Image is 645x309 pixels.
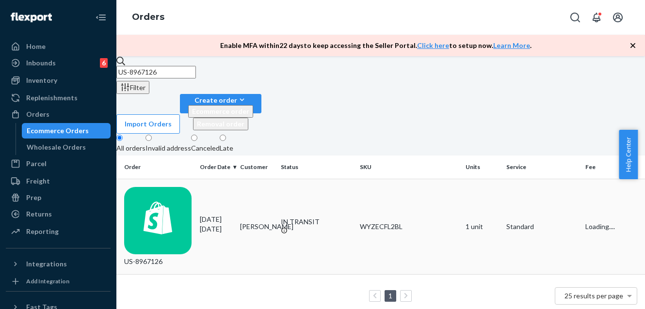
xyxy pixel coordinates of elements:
[91,8,111,27] button: Close Navigation
[6,55,111,71] a: Inbounds6
[196,155,237,179] th: Order Date
[180,94,261,113] button: Create orderEcommerce orderRemoval order
[132,12,164,22] a: Orders
[26,227,59,236] div: Reporting
[22,123,111,139] a: Ecommerce Orders
[200,224,233,234] p: [DATE]
[6,90,111,106] a: Replenishments
[6,224,111,239] a: Reporting
[360,222,458,232] div: WYZECFL2BL
[6,156,111,171] a: Parcel
[587,8,606,27] button: Open notifications
[277,155,356,179] th: Status
[27,126,89,136] div: Ecommerce Orders
[6,107,111,122] a: Orders
[116,155,196,179] th: Order
[608,8,628,27] button: Open account menu
[100,58,108,68] div: 6
[26,159,47,169] div: Parcel
[619,130,638,179] button: Help Center
[6,256,111,272] button: Integrations
[6,173,111,189] a: Freight
[220,41,532,50] p: Enable MFA within 22 days to keep accessing the Seller Portal. to setup now. .
[145,143,191,153] div: Invalid address
[124,187,192,267] div: US-8967126
[356,155,462,179] th: SKU
[188,95,253,105] div: Create order
[11,13,52,22] img: Flexport logo
[26,259,67,269] div: Integrations
[240,163,273,171] div: Customer
[506,222,578,232] p: Standard
[387,292,394,300] a: Page 1 is your current page
[200,215,233,234] div: [DATE]
[26,93,78,103] div: Replenishments
[581,155,645,179] th: Fee
[197,120,244,128] span: Removal order
[26,193,41,202] div: Prep
[220,135,226,141] input: Late
[281,217,353,227] div: IN TRANSIT
[191,143,220,153] div: Canceled
[462,155,502,179] th: Units
[116,143,145,153] div: All orders
[6,39,111,54] a: Home
[116,114,180,134] button: Import Orders
[116,81,149,94] button: Filter
[26,209,52,219] div: Returns
[188,105,253,118] button: Ecommerce order
[6,206,111,222] a: Returns
[26,42,46,51] div: Home
[26,76,57,85] div: Inventory
[26,58,56,68] div: Inbounds
[462,179,502,275] td: 1 unit
[22,139,111,155] a: Wholesale Orders
[192,107,249,115] span: Ecommerce order
[565,8,585,27] button: Open Search Box
[236,179,277,275] td: [PERSON_NAME]
[220,143,233,153] div: Late
[193,118,248,130] button: Removal order
[581,179,645,275] td: Loading....
[145,135,152,141] input: Invalid address
[120,82,145,93] div: Filter
[116,66,196,78] input: Search orders
[564,292,623,300] span: 25 results per page
[27,142,86,152] div: Wholesale Orders
[26,176,50,186] div: Freight
[124,3,172,31] ol: breadcrumbs
[502,155,582,179] th: Service
[6,190,111,205] a: Prep
[116,135,123,141] input: All orders
[26,277,69,285] div: Add Integration
[26,109,49,119] div: Orders
[493,41,530,49] a: Learn More
[6,73,111,88] a: Inventory
[191,135,197,141] input: Canceled
[6,276,111,287] a: Add Integration
[417,41,449,49] a: Click here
